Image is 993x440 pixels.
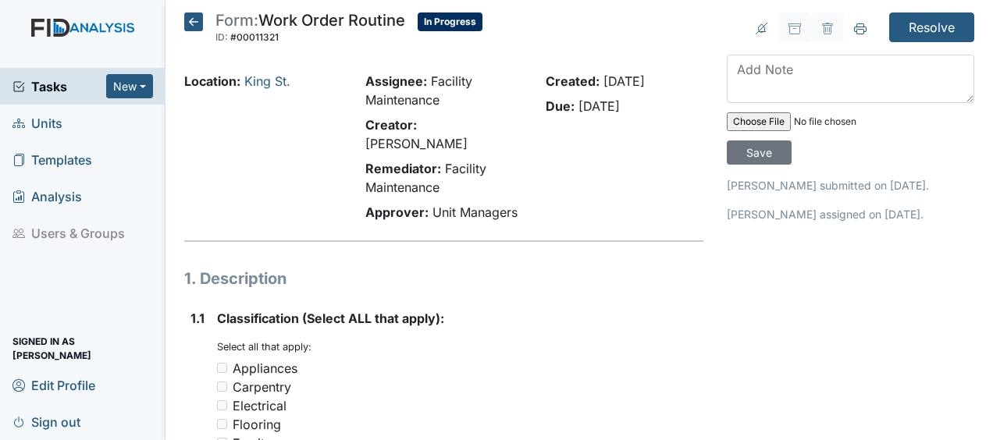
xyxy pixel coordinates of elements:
[889,12,974,42] input: Resolve
[727,206,974,222] p: [PERSON_NAME] assigned on [DATE].
[217,400,227,410] input: Electrical
[365,136,468,151] span: [PERSON_NAME]
[233,359,297,378] div: Appliances
[217,341,311,353] small: Select all that apply:
[190,309,205,328] label: 1.1
[727,177,974,193] p: [PERSON_NAME] submitted on [DATE].
[106,74,153,98] button: New
[546,73,600,89] strong: Created:
[184,73,240,89] strong: Location:
[365,204,429,220] strong: Approver:
[215,11,258,30] span: Form:
[12,336,153,360] span: Signed in as [PERSON_NAME]
[215,31,228,43] span: ID:
[603,73,645,89] span: [DATE]
[217,310,444,326] span: Classification (Select ALL that apply):
[578,98,620,114] span: [DATE]
[244,73,290,89] a: King St.
[12,410,80,434] span: Sign out
[12,111,62,135] span: Units
[365,73,427,89] strong: Assignee:
[432,204,518,220] span: Unit Managers
[217,363,227,373] input: Appliances
[12,373,95,397] span: Edit Profile
[217,419,227,429] input: Flooring
[12,147,92,172] span: Templates
[727,140,792,165] input: Save
[233,396,287,415] div: Electrical
[230,31,279,43] span: #00011321
[215,12,405,47] div: Work Order Routine
[365,117,417,133] strong: Creator:
[546,98,575,114] strong: Due:
[418,12,482,31] span: In Progress
[217,381,227,392] input: Carpentry
[233,378,291,396] div: Carpentry
[12,184,82,208] span: Analysis
[12,77,106,96] a: Tasks
[184,267,703,290] h1: 1. Description
[365,161,441,176] strong: Remediator:
[233,415,281,434] div: Flooring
